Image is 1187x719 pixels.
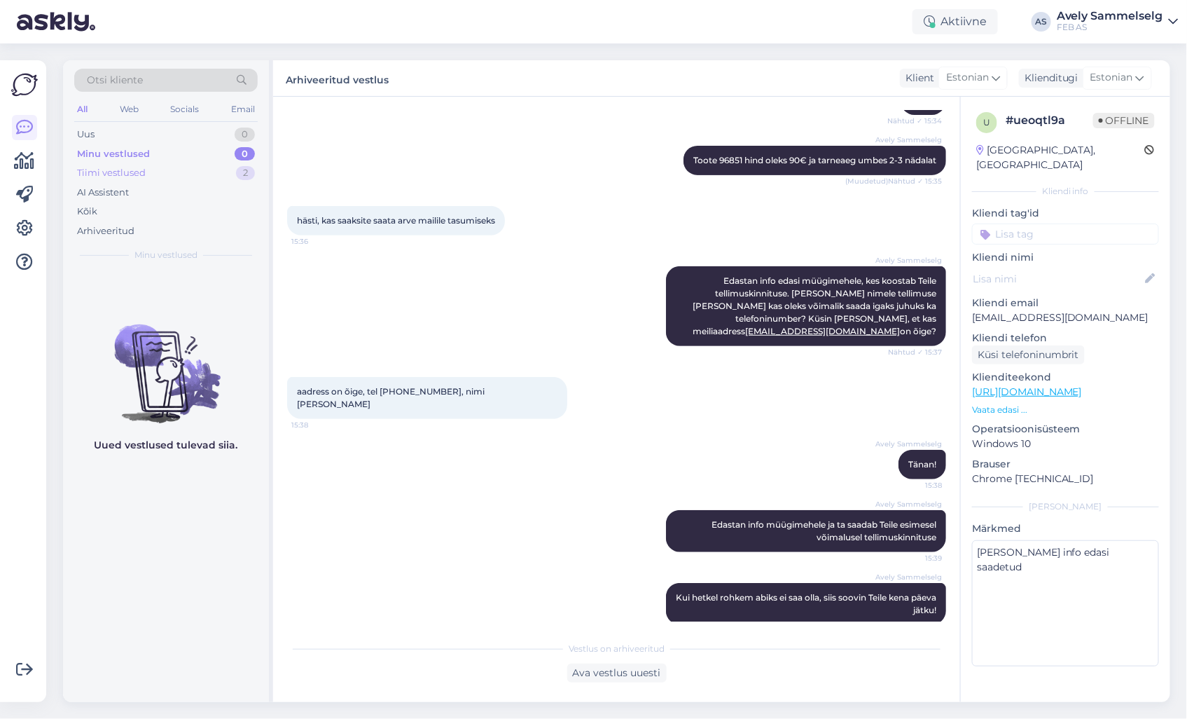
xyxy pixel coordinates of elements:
p: Kliendi tag'id [972,206,1159,221]
div: 0 [235,128,255,142]
div: Socials [167,100,202,118]
p: Kliendi nimi [972,250,1159,265]
span: Avely Sammelselg [875,572,942,582]
span: Edastan info müügimehele ja ta saadab Teile esimesel võimalusel tellimuskinnituse [711,519,938,542]
div: Ava vestlus uuesti [567,664,667,683]
span: Otsi kliente [87,73,143,88]
span: u [983,117,990,128]
div: Tiimi vestlused [77,166,146,180]
p: Klienditeekond [972,370,1159,385]
div: Minu vestlused [77,147,150,161]
span: Nähtud ✓ 15:34 [887,116,942,126]
span: hästi, kas saaksite saata arve mailile tasumiseks [297,215,495,226]
div: [PERSON_NAME] [972,500,1159,513]
span: Avely Sammelselg [875,499,942,509]
span: Avely Sammelselg [875,135,942,145]
p: Windows 10 [972,437,1159,451]
label: Arhiveeritud vestlus [286,69,389,88]
input: Lisa nimi [973,271,1143,287]
p: Operatsioonisüsteem [972,422,1159,437]
span: Vestlus on arhiveeritud [569,643,665,655]
div: Arhiveeritud [77,224,134,238]
span: Nähtud ✓ 15:37 [888,347,942,357]
div: Aktiivne [912,9,998,34]
div: Klienditugi [1019,71,1078,85]
p: Chrome [TECHNICAL_ID] [972,472,1159,486]
div: All [74,100,90,118]
div: Avely Sammelselg [1057,11,1163,22]
span: Toote 96851 hind oleks 90€ ja tarneaeg umbes 2-3 nädalat [693,155,936,165]
span: Estonian [1090,70,1133,85]
p: Kliendi email [972,296,1159,310]
img: No chats [63,299,269,425]
div: 2 [236,166,255,180]
p: Vaata edasi ... [972,404,1159,416]
span: aadress on õige, tel [PHONE_NUMBER], nimi [PERSON_NAME] [297,386,487,409]
div: [GEOGRAPHIC_DATA], [GEOGRAPHIC_DATA] [976,143,1145,172]
input: Lisa tag [972,224,1159,245]
div: Kõik [77,205,97,219]
div: Küsi telefoninumbrit [972,345,1085,364]
p: Uued vestlused tulevad siia. [95,438,238,453]
span: Minu vestlused [134,249,197,261]
a: Avely SammelselgFEB AS [1057,11,1179,33]
div: Email [228,100,258,118]
img: Askly Logo [11,71,38,98]
span: (Muudetud) Nähtud ✓ 15:35 [845,176,942,186]
span: Offline [1093,113,1155,128]
div: AS [1032,12,1051,32]
div: Kliendi info [972,185,1159,198]
div: # ueoqtl9a [1006,112,1093,129]
div: Klient [900,71,934,85]
div: Web [117,100,141,118]
p: Brauser [972,457,1159,472]
div: 0 [235,147,255,161]
a: [EMAIL_ADDRESS][DOMAIN_NAME] [745,326,900,336]
span: Avely Sammelselg [875,255,942,266]
p: Kliendi telefon [972,331,1159,345]
span: Avely Sammelselg [875,439,942,449]
div: AI Assistent [77,186,129,200]
p: [EMAIL_ADDRESS][DOMAIN_NAME] [972,310,1159,325]
span: 15:38 [291,420,344,430]
div: Uus [77,128,95,142]
span: Edastan info edasi müügimehele, kes koostab Teile tellimuskinnituse. [PERSON_NAME] nimele tellimu... [693,275,938,336]
p: Märkmed [972,521,1159,536]
div: FEB AS [1057,22,1163,33]
span: Estonian [946,70,989,85]
span: 15:39 [889,553,942,563]
span: 15:36 [291,236,344,247]
a: [URL][DOMAIN_NAME] [972,385,1082,398]
span: Kui hetkel rohkem abiks ei saa olla, siis soovin Teile kena päeva jätku! [676,592,938,615]
span: Tänan! [908,459,936,470]
span: 15:38 [889,480,942,491]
